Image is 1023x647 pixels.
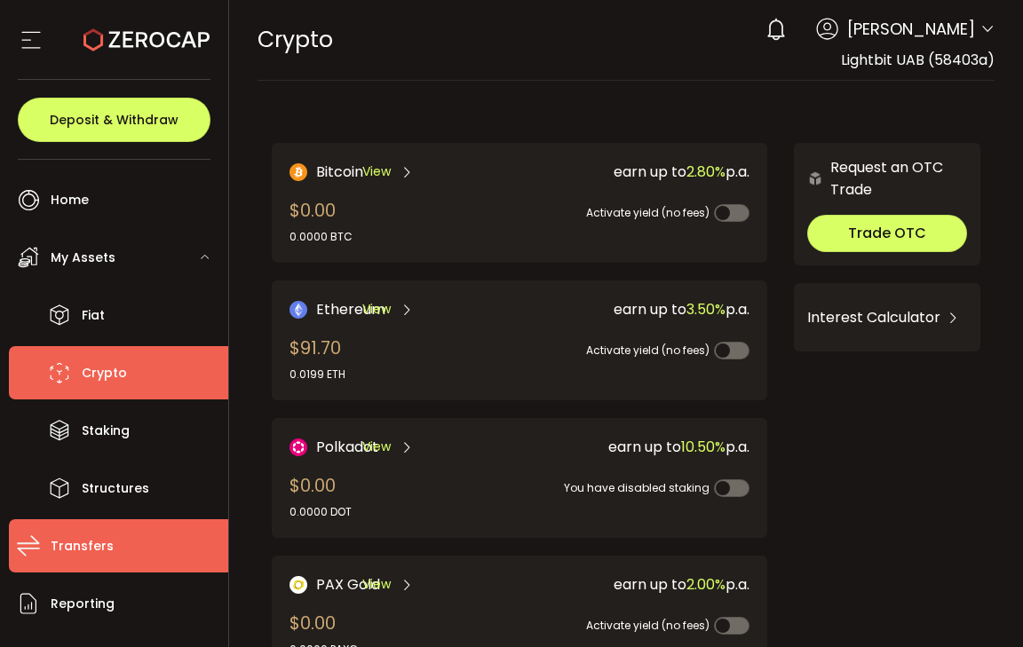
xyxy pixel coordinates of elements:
img: PAX Gold [289,576,307,594]
span: You have disabled staking [564,480,710,495]
span: Ethereum [316,298,385,320]
div: $0.00 [289,197,353,245]
div: Interest Calculator [807,296,967,339]
span: Polkadot [316,436,378,458]
button: Trade OTC [807,215,967,252]
span: PAX Gold [316,573,380,596]
div: Request an OTC Trade [794,156,980,201]
span: Activate yield (no fees) [586,618,710,633]
img: 6nGpN7MZ9FLuBP83NiajKbTRY4UzlzQtBKtCrLLspmCkSvCZHBKvY3NxgQaT5JnOQREvtQ257bXeeSTueZfAPizblJ+Fe8JwA... [807,170,823,186]
span: 2.80% [686,162,726,182]
span: Transfers [51,533,114,559]
iframe: Chat Widget [816,455,1023,647]
div: 0.0000 BTC [289,229,353,245]
div: earn up to p.a. [532,161,749,183]
div: $91.70 [289,335,345,383]
span: Activate yield (no fees) [586,205,710,220]
span: View [362,575,391,594]
div: 0.0000 DOT [289,504,352,520]
span: Trade OTC [848,223,926,243]
span: Activate yield (no fees) [586,343,710,358]
span: View [362,438,391,456]
span: 2.00% [686,574,726,595]
span: View [362,300,391,319]
span: My Assets [51,245,115,271]
span: Deposit & Withdraw [50,114,178,126]
div: earn up to p.a. [532,573,749,596]
div: earn up to p.a. [532,436,749,458]
span: Crypto [258,24,333,55]
span: Structures [82,476,149,501]
img: Bitcoin [289,163,307,181]
span: 10.50% [681,437,726,457]
span: Fiat [82,303,105,328]
div: 0.0199 ETH [289,367,345,383]
div: $0.00 [289,472,352,520]
span: Home [51,187,89,213]
span: Crypto [82,360,127,386]
button: Deposit & Withdraw [18,98,210,142]
span: Staking [82,418,130,444]
div: earn up to p.a. [532,298,749,320]
span: Lightbit UAB (58403a) [841,50,995,70]
img: Ethereum [289,301,307,319]
span: [PERSON_NAME] [847,17,975,41]
span: Bitcoin [316,161,363,183]
span: View [362,162,391,181]
span: Reporting [51,591,115,617]
img: DOT [289,438,307,456]
span: 3.50% [686,299,726,320]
